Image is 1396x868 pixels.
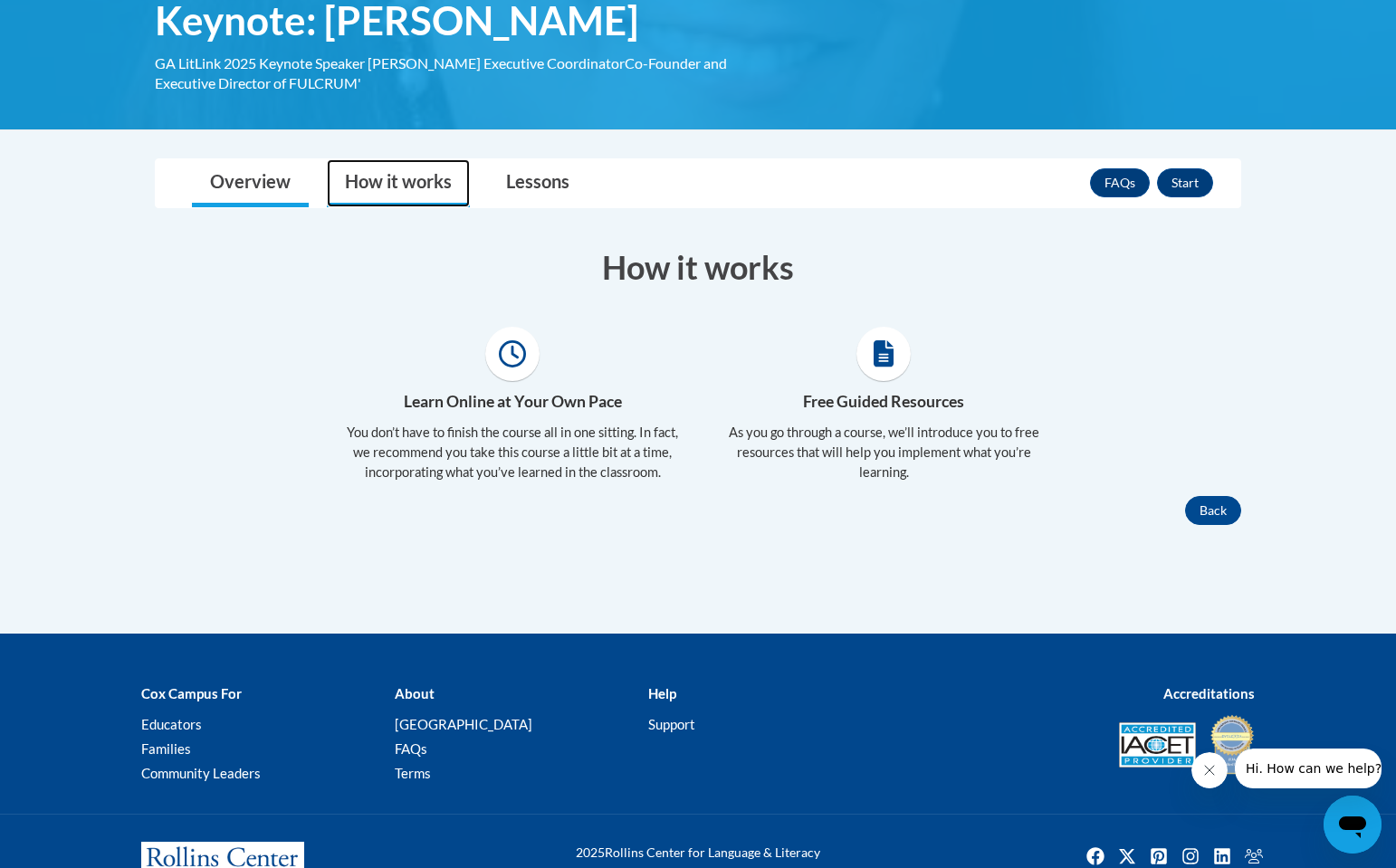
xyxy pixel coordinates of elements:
img: IDA® Accredited [1210,713,1255,777]
a: Community Leaders [141,765,261,781]
a: FAQs [395,740,427,757]
iframe: Button to launch messaging window [1324,796,1382,854]
b: Cox Campus For [141,685,242,701]
b: Accreditations [1163,685,1255,701]
h3: How it works [155,244,1241,290]
a: Terms [395,765,431,781]
b: About [395,685,435,701]
h4: Learn Online at Your Own Pace [340,390,684,414]
h4: Free Guided Resources [712,390,1056,414]
a: Support [648,716,695,732]
p: As you go through a course, we’ll introduce you to free resources that will help you implement wh... [712,423,1056,482]
a: Families [141,740,191,757]
a: How it works [327,159,470,207]
button: Back [1185,496,1241,525]
a: Overview [192,159,309,207]
a: FAQs [1090,168,1150,197]
div: GA LitLink 2025 Keynote Speaker [PERSON_NAME] Executive CoordinatorCo-Founder and Executive Direc... [155,53,779,93]
a: Educators [141,716,202,732]
span: 2025 [576,844,605,860]
img: Accredited IACET® Provider [1119,722,1196,768]
button: Start [1157,168,1213,197]
p: You don’t have to finish the course all in one sitting. In fact, we recommend you take this cours... [340,423,684,482]
iframe: Close message [1191,752,1228,788]
iframe: Message from company [1235,749,1382,788]
a: Lessons [488,159,588,207]
b: Help [648,685,676,701]
a: [GEOGRAPHIC_DATA] [395,716,532,732]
